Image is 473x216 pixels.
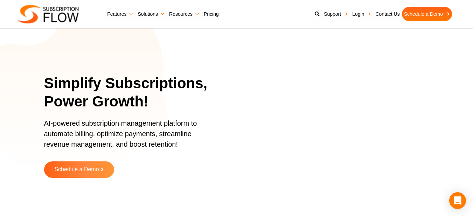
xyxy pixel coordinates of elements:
a: Contact Us [373,7,402,21]
a: Resources [167,7,202,21]
a: Features [105,7,135,21]
span: Schedule a Demo [54,167,99,173]
div: Open Intercom Messenger [449,192,466,209]
h1: Simplify Subscriptions, Power Growth! [44,74,218,111]
img: Subscriptionflow [18,5,79,23]
a: Schedule a Demo [402,7,452,21]
a: Support [322,7,350,21]
a: Login [350,7,373,21]
p: AI-powered subscription management platform to automate billing, optimize payments, streamline re... [44,118,210,156]
a: Pricing [202,7,221,21]
a: Schedule a Demo [44,161,114,178]
a: Solutions [135,7,167,21]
